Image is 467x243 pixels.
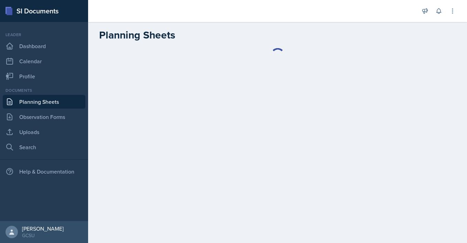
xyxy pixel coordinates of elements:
[3,165,85,178] div: Help & Documentation
[3,69,85,83] a: Profile
[22,225,64,232] div: [PERSON_NAME]
[3,39,85,53] a: Dashboard
[3,32,85,38] div: Leader
[3,54,85,68] a: Calendar
[3,140,85,154] a: Search
[3,87,85,93] div: Documents
[99,29,175,41] h2: Planning Sheets
[3,125,85,139] a: Uploads
[22,232,64,239] div: GCSU
[3,110,85,124] a: Observation Forms
[3,95,85,109] a: Planning Sheets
